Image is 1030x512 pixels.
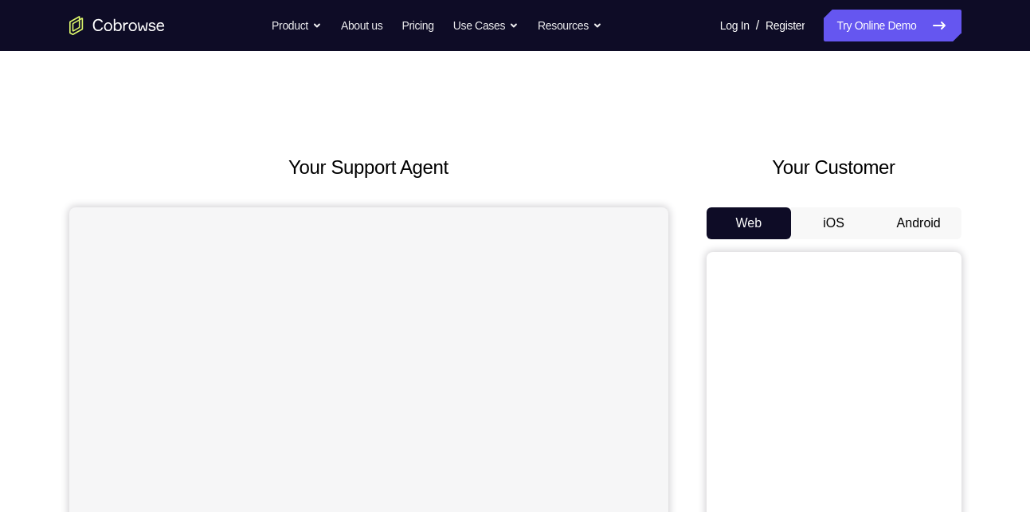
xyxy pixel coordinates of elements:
[720,10,750,41] a: Log In
[707,207,792,239] button: Web
[341,10,382,41] a: About us
[707,153,961,182] h2: Your Customer
[69,16,165,35] a: Go to the home page
[69,153,668,182] h2: Your Support Agent
[401,10,433,41] a: Pricing
[756,16,759,35] span: /
[766,10,805,41] a: Register
[791,207,876,239] button: iOS
[876,207,961,239] button: Android
[824,10,961,41] a: Try Online Demo
[453,10,519,41] button: Use Cases
[538,10,602,41] button: Resources
[272,10,322,41] button: Product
